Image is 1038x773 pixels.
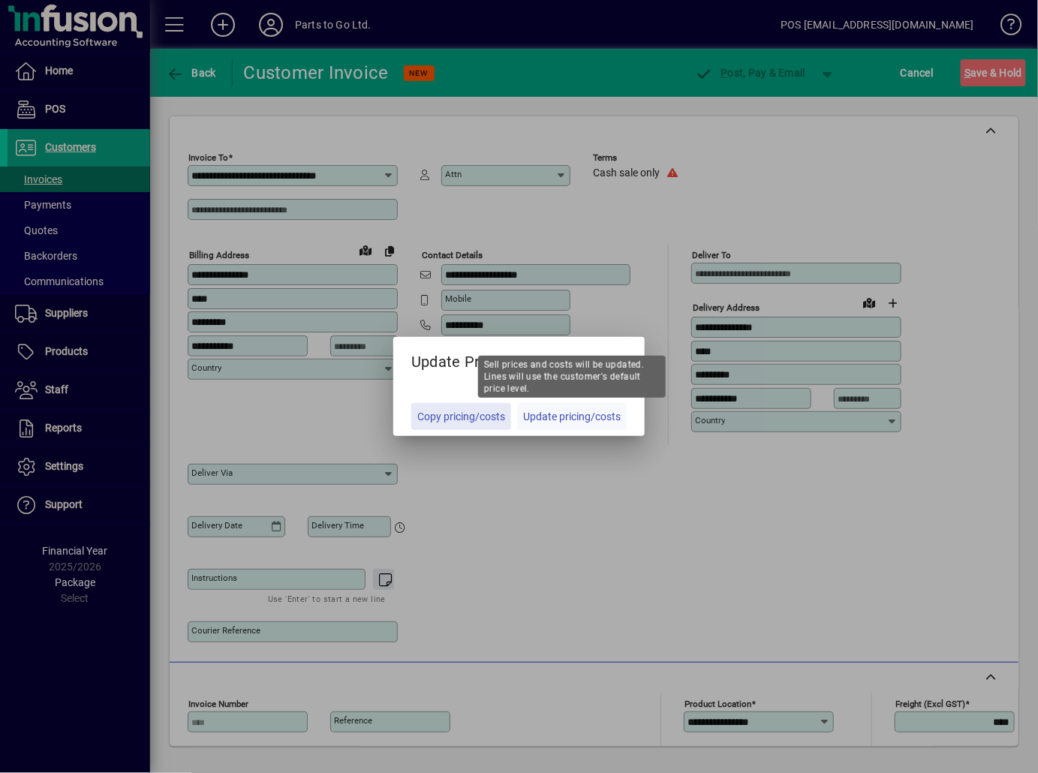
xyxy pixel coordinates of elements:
span: Copy pricing/costs [417,409,505,425]
div: Sell prices and costs will be updated. Lines will use the customer's default price level. [478,356,666,398]
button: Update pricing/costs [517,403,627,430]
span: Update pricing/costs [523,409,621,425]
button: Copy pricing/costs [411,403,511,430]
h5: Update Pricing? [393,337,645,380]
